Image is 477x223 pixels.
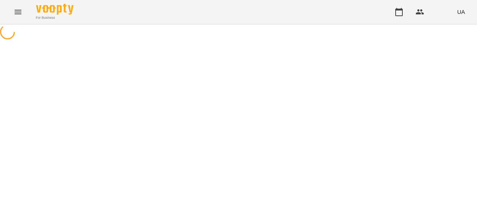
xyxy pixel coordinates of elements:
img: 982f9ce2998a4787086944f340e899c9.png [436,7,447,17]
span: For Business [36,15,73,20]
button: UA [454,5,468,19]
img: Voopty Logo [36,4,73,15]
button: Menu [9,3,27,21]
span: UA [457,8,465,16]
